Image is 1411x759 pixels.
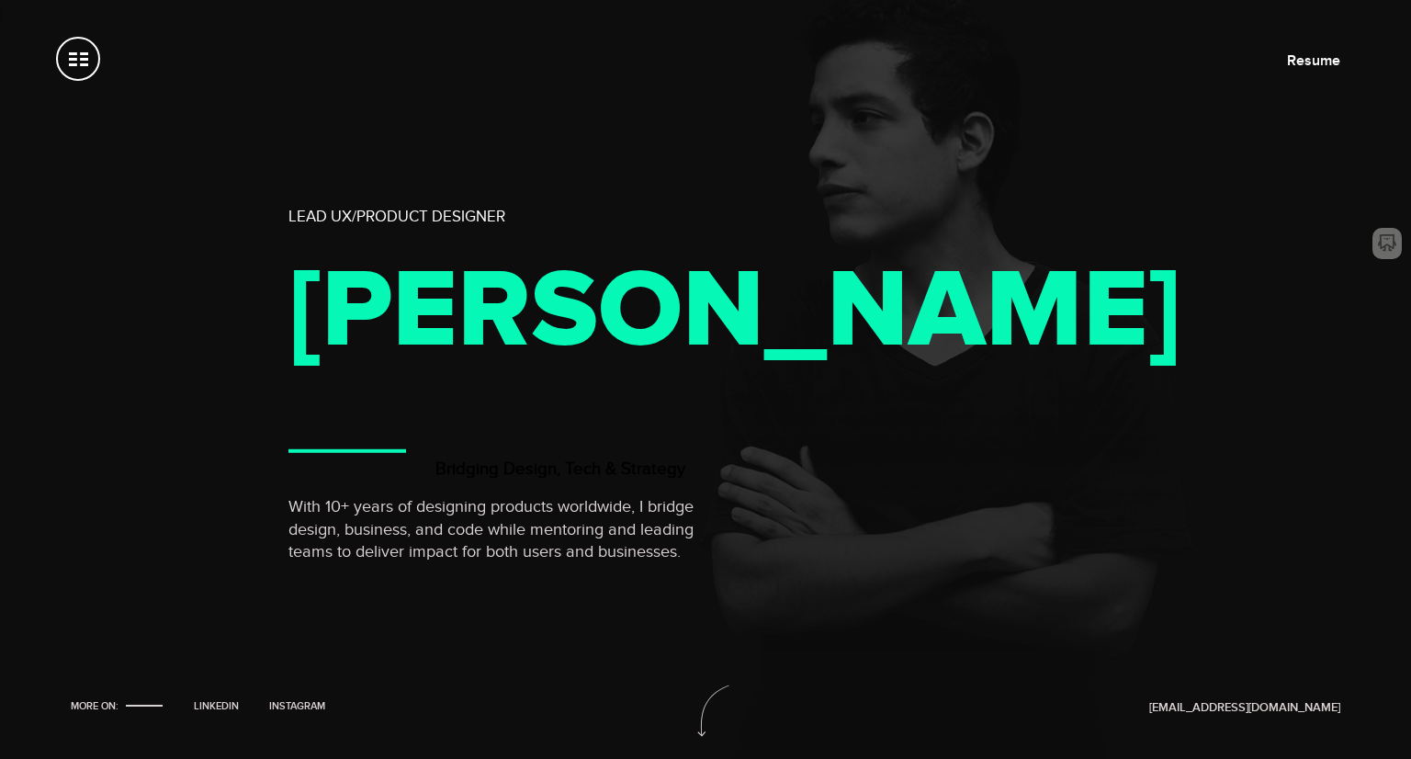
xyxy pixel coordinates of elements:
[288,495,694,564] p: With 10+ years of designing products worldwide, I bridge design, business, and code while mentori...
[187,700,245,712] a: LinkedIn
[435,459,685,479] h3: Bridging Design, Tech & Strategy
[71,700,170,715] li: More on:
[288,263,803,360] h1: [PERSON_NAME]
[288,208,840,226] h2: Lead UX/Product Designer
[1149,700,1340,715] a: [EMAIL_ADDRESS][DOMAIN_NAME]
[263,700,332,712] a: Instagram
[1287,51,1340,70] a: Resume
